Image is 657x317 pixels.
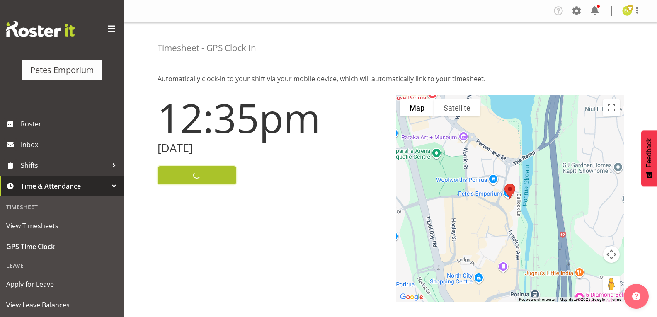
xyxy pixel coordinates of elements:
[400,99,434,116] button: Show street map
[398,292,425,302] a: Open this area in Google Maps (opens a new window)
[158,142,386,155] h2: [DATE]
[6,240,118,253] span: GPS Time Clock
[21,180,108,192] span: Time & Attendance
[398,292,425,302] img: Google
[158,43,256,53] h4: Timesheet - GPS Clock In
[21,159,108,172] span: Shifts
[21,118,120,130] span: Roster
[603,246,620,263] button: Map camera controls
[603,276,620,293] button: Drag Pegman onto the map to open Street View
[2,257,122,274] div: Leave
[21,138,120,151] span: Inbox
[645,138,653,167] span: Feedback
[622,6,632,16] img: emma-croft7499.jpg
[632,292,640,300] img: help-xxl-2.png
[610,297,621,302] a: Terms (opens in new tab)
[158,95,386,140] h1: 12:35pm
[6,21,75,37] img: Rosterit website logo
[2,215,122,236] a: View Timesheets
[2,274,122,295] a: Apply for Leave
[6,220,118,232] span: View Timesheets
[2,236,122,257] a: GPS Time Clock
[158,74,624,84] p: Automatically clock-in to your shift via your mobile device, which will automatically link to you...
[434,99,480,116] button: Show satellite imagery
[6,299,118,311] span: View Leave Balances
[519,297,555,302] button: Keyboard shortcuts
[560,297,605,302] span: Map data ©2025 Google
[30,64,94,76] div: Petes Emporium
[641,130,657,186] button: Feedback - Show survey
[2,198,122,215] div: Timesheet
[2,295,122,315] a: View Leave Balances
[6,278,118,290] span: Apply for Leave
[603,99,620,116] button: Toggle fullscreen view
